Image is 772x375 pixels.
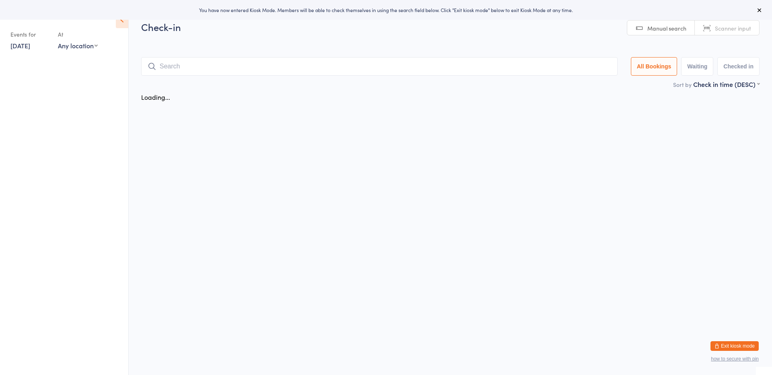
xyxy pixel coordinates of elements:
[681,57,713,76] button: Waiting
[141,57,618,76] input: Search
[13,6,759,13] div: You have now entered Kiosk Mode. Members will be able to check themselves in using the search fie...
[710,341,759,351] button: Exit kiosk mode
[58,28,98,41] div: At
[10,41,30,50] a: [DATE]
[58,41,98,50] div: Any location
[717,57,760,76] button: Checked in
[141,20,760,33] h2: Check-in
[693,80,760,89] div: Check in time (DESC)
[673,80,692,89] label: Sort by
[715,24,751,32] span: Scanner input
[141,93,170,101] div: Loading...
[631,57,678,76] button: All Bookings
[10,28,50,41] div: Events for
[647,24,686,32] span: Manual search
[711,356,759,362] button: how to secure with pin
